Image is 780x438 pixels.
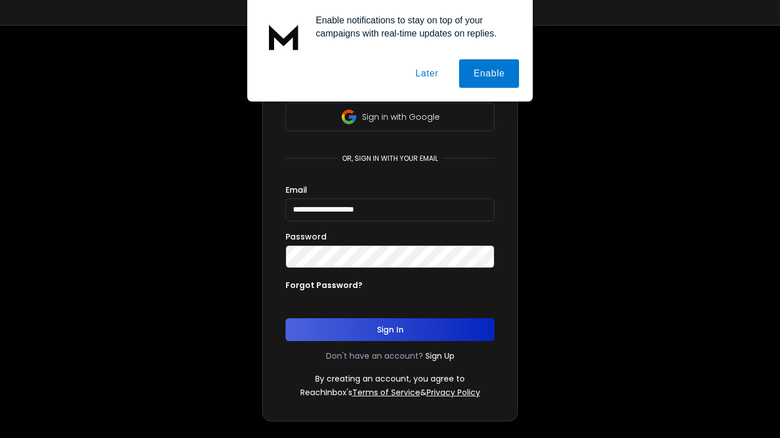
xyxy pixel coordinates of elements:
[337,154,443,163] p: or, sign in with your email
[362,111,440,123] p: Sign in with Google
[459,59,519,88] button: Enable
[401,59,452,88] button: Later
[300,387,480,398] p: ReachInbox's &
[307,14,519,40] div: Enable notifications to stay on top of your campaigns with real-time updates on replies.
[352,387,420,398] a: Terms of Service
[427,387,480,398] a: Privacy Policy
[261,14,307,59] img: notification icon
[286,233,327,241] label: Password
[425,350,455,362] a: Sign Up
[286,318,494,341] button: Sign In
[286,103,494,131] button: Sign in with Google
[286,279,363,291] p: Forgot Password?
[315,373,465,384] p: By creating an account, you agree to
[326,350,423,362] p: Don't have an account?
[286,186,307,194] label: Email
